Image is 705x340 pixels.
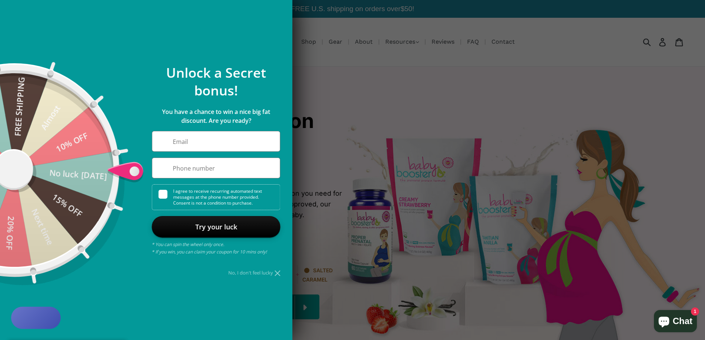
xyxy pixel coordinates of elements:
label: Phone number [173,165,215,171]
label: Email [173,139,188,145]
inbox-online-store-chat: Shopify online store chat [652,310,699,334]
p: * You can spin the wheel only once. [152,241,280,248]
div: I agree to receive recurring automated text messages at the phone number provided. Consent is not... [158,185,280,210]
p: * If you win, you can claim your coupon for 10 mins only! [152,248,280,256]
p: You have a chance to win a nice big fat discount. Are you ready? [152,107,280,125]
div: No, I don't feel lucky [152,270,280,275]
button: Rewards [11,307,61,329]
p: Unlock a Secret bonus! [152,64,280,100]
